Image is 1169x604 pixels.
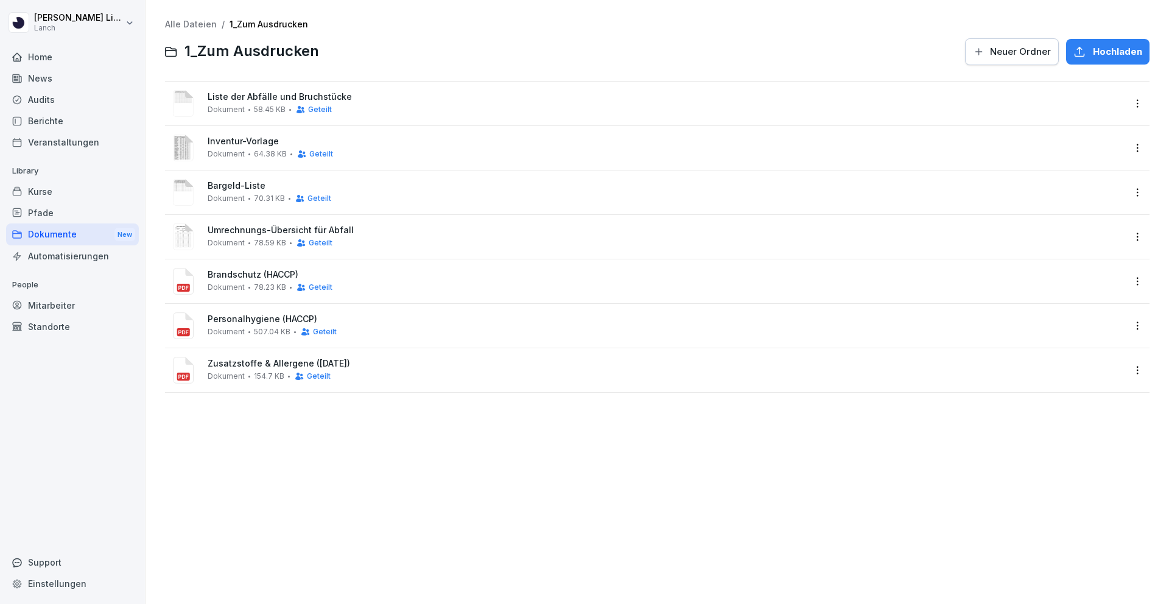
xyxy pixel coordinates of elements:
p: People [6,275,139,295]
span: Hochladen [1093,45,1142,58]
span: 154.7 KB [254,372,284,381]
span: Geteilt [309,283,332,292]
span: Neuer Ordner [990,45,1051,58]
span: Dokument [208,150,245,158]
p: Library [6,161,139,181]
span: Dokument [208,328,245,336]
span: Geteilt [308,105,332,114]
span: Brandschutz (HACCP) [208,270,1124,280]
span: 70.31 KB [254,194,285,203]
span: Zusatzstoffe & Allergene ([DATE]) [208,359,1124,369]
span: 1_Zum Ausdrucken [184,43,319,60]
a: Berichte [6,110,139,132]
span: 64.38 KB [254,150,287,158]
span: Umrechnungs-Übersicht für Abfall [208,225,1124,236]
a: Pfade [6,202,139,223]
a: Einstellungen [6,573,139,594]
a: 1_Zum Ausdrucken [230,19,308,29]
span: Dokument [208,372,245,381]
p: Lanch [34,24,123,32]
span: Personalhygiene (HACCP) [208,314,1124,325]
span: Dokument [208,194,245,203]
div: New [114,228,135,242]
div: Dokumente [6,223,139,246]
a: DokumenteNew [6,223,139,246]
button: Neuer Ordner [965,38,1059,65]
button: Hochladen [1066,39,1150,65]
span: Dokument [208,283,245,292]
a: Standorte [6,316,139,337]
span: 78.59 KB [254,239,286,247]
a: Mitarbeiter [6,295,139,316]
span: / [222,19,225,30]
span: Geteilt [307,372,331,381]
span: Inventur-Vorlage [208,136,1124,147]
a: Automatisierungen [6,245,139,267]
a: Audits [6,89,139,110]
div: Support [6,552,139,573]
span: 58.45 KB [254,105,286,114]
span: Liste der Abfälle und Bruchstücke [208,92,1124,102]
a: Alle Dateien [165,19,217,29]
span: 507.04 KB [254,328,290,336]
span: Geteilt [309,150,333,158]
a: Home [6,46,139,68]
a: Kurse [6,181,139,202]
span: Dokument [208,105,245,114]
span: Geteilt [313,328,337,336]
span: 78.23 KB [254,283,286,292]
p: [PERSON_NAME] Link [34,13,123,23]
span: Geteilt [309,239,332,247]
span: Geteilt [307,194,331,203]
span: Bargeld-Liste [208,181,1124,191]
a: News [6,68,139,89]
span: Dokument [208,239,245,247]
a: Veranstaltungen [6,132,139,153]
